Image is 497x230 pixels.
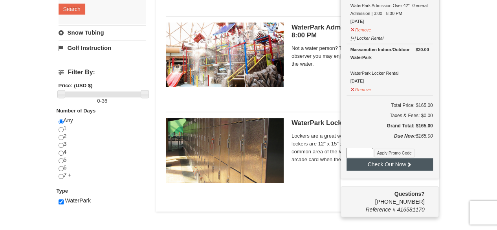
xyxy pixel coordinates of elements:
button: [+] Locker Rental [350,32,384,42]
strong: Price: (USD $) [59,83,93,88]
img: 6619917-1005-d92ad057.png [166,118,284,182]
div: Any 1 2 3 4 5 6 7 + [59,117,146,187]
span: 0 [97,98,100,104]
h6: Total Price: $165.00 [347,101,433,109]
div: WaterPark Locker Rental [DATE] [350,46,429,85]
span: WaterPark [65,197,91,204]
strong: $30.00 [416,46,429,53]
div: $165.00 [347,132,433,148]
h5: Grand Total: $165.00 [347,122,433,130]
h5: WaterPark Locker Rental [292,119,429,127]
h4: Filter By: [59,69,146,76]
button: Remove [350,84,372,94]
strong: Type [57,188,68,194]
span: Not a water person? Then this ticket is just for you. As an observer you may enjoy the WaterPark ... [292,44,429,68]
a: Snow Tubing [59,25,146,40]
strong: Number of Days [57,108,96,114]
button: Check Out Now [347,158,433,171]
strong: Questions? [394,191,424,197]
button: Search [59,4,85,15]
span: Reference # [365,206,395,213]
label: - [59,97,146,105]
span: 36 [102,98,107,104]
span: [PHONE_NUMBER] [347,190,425,205]
div: Taxes & Fees: $0.00 [347,112,433,120]
a: Golf Instruction [59,40,146,55]
button: Remove [350,24,372,34]
strong: Due Now: [394,133,416,139]
button: Apply Promo Code [374,149,414,157]
span: 416581170 [397,206,424,213]
h5: WaterPark Admission- Observer | 3:00 - 8:00 PM [292,24,429,39]
div: Massanutten Indoor/Outdoor WaterPark [350,46,429,61]
span: Lockers are a great way to keep your valuables safe. The lockers are 12" x 15" x 18" in size and ... [292,132,429,164]
img: 6619917-1066-60f46fa6.jpg [166,22,284,87]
